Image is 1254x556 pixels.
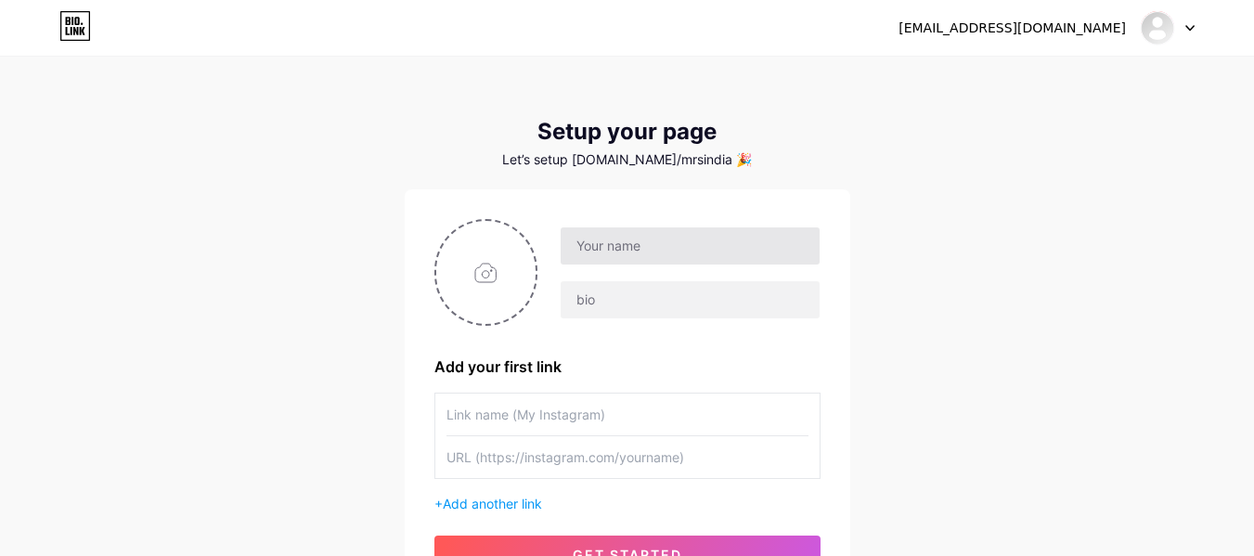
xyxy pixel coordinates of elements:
[446,436,808,478] input: URL (https://instagram.com/yourname)
[443,496,542,511] span: Add another link
[405,152,850,167] div: Let’s setup [DOMAIN_NAME]/mrsindia 🎉
[898,19,1126,38] div: [EMAIL_ADDRESS][DOMAIN_NAME]
[446,394,808,435] input: Link name (My Instagram)
[561,281,819,318] input: bio
[434,356,821,378] div: Add your first link
[434,494,821,513] div: +
[1140,10,1175,45] img: MRS INDIA EARTH
[561,227,819,265] input: Your name
[405,119,850,145] div: Setup your page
